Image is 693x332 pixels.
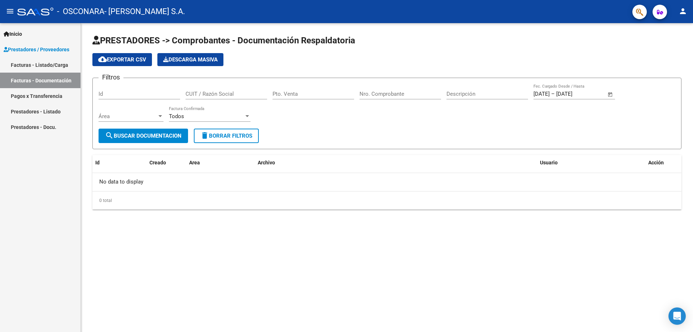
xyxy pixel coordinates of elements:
button: Buscar Documentacion [99,129,188,143]
datatable-header-cell: Usuario [537,155,645,171]
span: Borrar Filtros [200,133,252,139]
span: Inicio [4,30,22,38]
input: Fecha fin [556,91,591,97]
span: - [PERSON_NAME] S.A. [104,4,185,20]
span: Descarga Masiva [163,56,218,63]
span: – [551,91,555,97]
app-download-masive: Descarga masiva de comprobantes (adjuntos) [157,53,223,66]
mat-icon: delete [200,131,209,140]
span: - OSCONARA [57,4,104,20]
mat-icon: search [105,131,114,140]
div: 0 total [92,191,681,210]
div: No data to display [92,173,681,191]
datatable-header-cell: Id [92,155,121,171]
span: Archivo [258,160,275,165]
span: Todos [169,113,184,120]
mat-icon: menu [6,7,14,16]
button: Exportar CSV [92,53,152,66]
span: Buscar Documentacion [105,133,182,139]
div: Open Intercom Messenger [668,307,686,325]
span: Area [189,160,200,165]
span: Creado [149,160,166,165]
datatable-header-cell: Acción [645,155,681,171]
mat-icon: person [679,7,687,16]
span: PRESTADORES -> Comprobantes - Documentación Respaldatoria [92,35,355,46]
mat-icon: cloud_download [98,55,107,64]
button: Borrar Filtros [194,129,259,143]
h3: Filtros [99,72,123,82]
span: Área [99,113,157,120]
datatable-header-cell: Creado [147,155,186,171]
button: Open calendar [606,90,615,99]
datatable-header-cell: Archivo [255,155,537,171]
span: Usuario [540,160,558,165]
span: Exportar CSV [98,56,146,63]
input: Fecha inicio [533,91,550,97]
span: Prestadores / Proveedores [4,46,69,53]
span: Id [95,160,100,165]
datatable-header-cell: Area [186,155,255,171]
button: Descarga Masiva [157,53,223,66]
span: Acción [648,160,664,165]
